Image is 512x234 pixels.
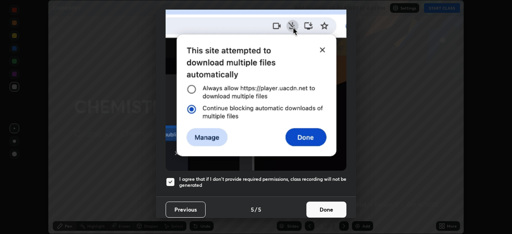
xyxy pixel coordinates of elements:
button: Done [306,202,346,218]
h4: 5 [258,205,261,214]
h4: / [255,205,257,214]
button: Previous [166,202,206,218]
h5: I agree that if I don't provide required permissions, class recording will not be generated [179,176,346,188]
h4: 5 [251,205,254,214]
